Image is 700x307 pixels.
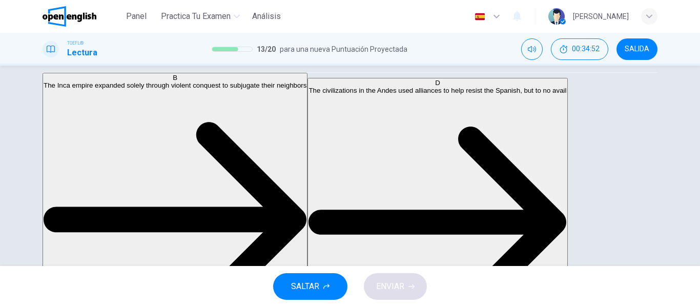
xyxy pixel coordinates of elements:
button: Practica tu examen [157,7,244,26]
div: Silenciar [521,38,543,60]
div: [PERSON_NAME] [573,10,629,23]
div: Ocultar [551,38,608,60]
a: OpenEnglish logo [43,6,120,27]
img: Profile picture [548,8,565,25]
button: 00:34:52 [551,38,608,60]
span: Panel [126,10,147,23]
span: 13 / 20 [257,43,276,55]
span: 00:34:52 [572,45,600,53]
span: TOEFL® [67,39,84,47]
span: The Inca empire expanded solely through violent conquest to subjugate their neighbors [44,81,306,89]
span: SALIDA [625,45,649,53]
span: para una nueva Puntuación Proyectada [280,43,407,55]
div: B [44,74,306,81]
span: Análisis [252,10,281,23]
span: The civilizations in the Andes used alliances to help resist the Spanish, but to no avail [308,87,566,94]
button: Panel [120,7,153,26]
img: es [473,13,486,21]
span: Practica tu examen [161,10,231,23]
div: D [308,79,566,87]
h1: Lectura [67,47,97,59]
img: OpenEnglish logo [43,6,96,27]
button: SALIDA [616,38,657,60]
span: SALTAR [291,279,319,294]
button: SALTAR [273,273,347,300]
button: Análisis [248,7,285,26]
